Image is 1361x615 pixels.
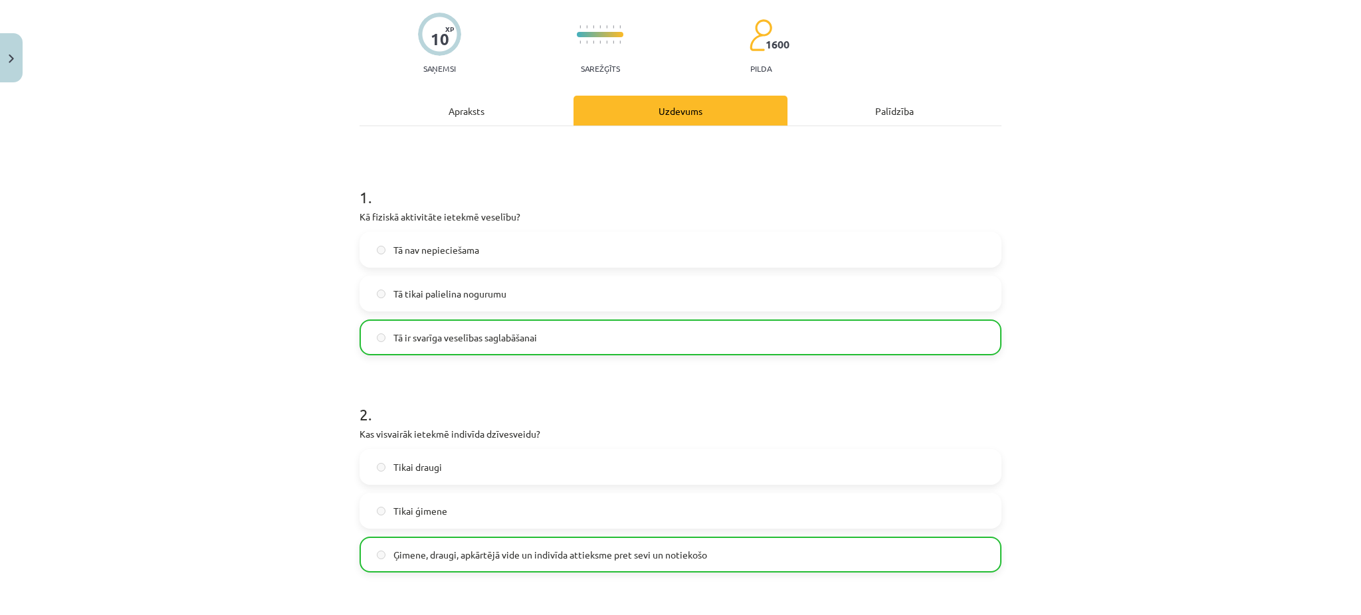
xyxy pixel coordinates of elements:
[393,243,479,257] span: Tā nav nepieciešama
[579,25,581,29] img: icon-short-line-57e1e144782c952c97e751825c79c345078a6d821885a25fce030b3d8c18986b.svg
[9,54,14,63] img: icon-close-lesson-0947bae3869378f0d4975bcd49f059093ad1ed9edebbc8119c70593378902aed.svg
[606,41,607,44] img: icon-short-line-57e1e144782c952c97e751825c79c345078a6d821885a25fce030b3d8c18986b.svg
[377,290,385,298] input: Tā tikai palielina nogurumu
[599,41,601,44] img: icon-short-line-57e1e144782c952c97e751825c79c345078a6d821885a25fce030b3d8c18986b.svg
[377,246,385,254] input: Tā nav nepieciešama
[445,25,454,33] span: XP
[619,25,621,29] img: icon-short-line-57e1e144782c952c97e751825c79c345078a6d821885a25fce030b3d8c18986b.svg
[377,551,385,559] input: Ģimene, draugi, apkārtējā vide un indivīda attieksme pret sevi un notiekošo
[586,41,587,44] img: icon-short-line-57e1e144782c952c97e751825c79c345078a6d821885a25fce030b3d8c18986b.svg
[581,64,620,73] p: Sarežģīts
[377,333,385,342] input: Tā ir svarīga veselības saglabāšanai
[431,30,449,48] div: 10
[579,41,581,44] img: icon-short-line-57e1e144782c952c97e751825c79c345078a6d821885a25fce030b3d8c18986b.svg
[599,25,601,29] img: icon-short-line-57e1e144782c952c97e751825c79c345078a6d821885a25fce030b3d8c18986b.svg
[360,96,574,126] div: Apraksts
[586,25,587,29] img: icon-short-line-57e1e144782c952c97e751825c79c345078a6d821885a25fce030b3d8c18986b.svg
[360,382,1001,423] h1: 2 .
[377,463,385,472] input: Tikai draugi
[393,504,447,518] span: Tikai ģimene
[393,287,506,301] span: Tā tikai palielina nogurumu
[393,331,537,345] span: Tā ir svarīga veselības saglabāšanai
[749,19,772,52] img: students-c634bb4e5e11cddfef0936a35e636f08e4e9abd3cc4e673bd6f9a4125e45ecb1.svg
[393,460,442,474] span: Tikai draugi
[766,39,789,50] span: 1600
[613,41,614,44] img: icon-short-line-57e1e144782c952c97e751825c79c345078a6d821885a25fce030b3d8c18986b.svg
[393,548,707,562] span: Ģimene, draugi, apkārtējā vide un indivīda attieksme pret sevi un notiekošo
[360,165,1001,206] h1: 1 .
[377,507,385,515] input: Tikai ģimene
[613,25,614,29] img: icon-short-line-57e1e144782c952c97e751825c79c345078a6d821885a25fce030b3d8c18986b.svg
[574,96,787,126] div: Uzdevums
[750,64,772,73] p: pilda
[360,427,1001,441] p: Kas visvairāk ietekmē indivīda dzīvesveidu?
[787,96,1001,126] div: Palīdzība
[593,25,594,29] img: icon-short-line-57e1e144782c952c97e751825c79c345078a6d821885a25fce030b3d8c18986b.svg
[593,41,594,44] img: icon-short-line-57e1e144782c952c97e751825c79c345078a6d821885a25fce030b3d8c18986b.svg
[360,210,1001,224] p: Kā fiziskā aktivitāte ietekmē veselību?
[418,64,461,73] p: Saņemsi
[606,25,607,29] img: icon-short-line-57e1e144782c952c97e751825c79c345078a6d821885a25fce030b3d8c18986b.svg
[619,41,621,44] img: icon-short-line-57e1e144782c952c97e751825c79c345078a6d821885a25fce030b3d8c18986b.svg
